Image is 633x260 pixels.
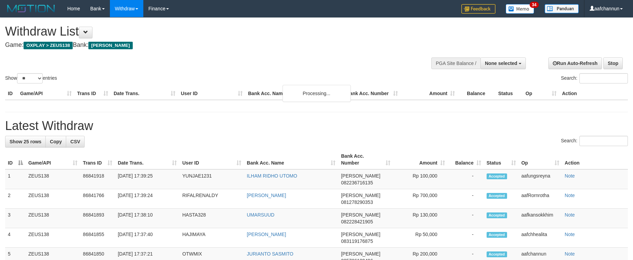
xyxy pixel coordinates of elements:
[26,209,80,228] td: ZEUS138
[179,169,244,189] td: YUNJAE1231
[603,57,623,69] a: Stop
[247,193,286,198] a: [PERSON_NAME]
[530,2,539,8] span: 34
[80,209,115,228] td: 86841893
[341,180,373,185] span: Copy 082236716135 to clipboard
[17,87,74,100] th: Game/API
[484,150,519,169] th: Status: activate to sort column ascending
[247,232,286,237] a: [PERSON_NAME]
[5,119,628,133] h1: Latest Withdraw
[519,228,562,248] td: aafchhealita
[565,212,575,218] a: Note
[244,150,338,169] th: Bank Acc. Name: activate to sort column ascending
[565,232,575,237] a: Note
[393,209,448,228] td: Rp 130,000
[88,42,132,49] span: [PERSON_NAME]
[5,150,26,169] th: ID: activate to sort column descending
[80,228,115,248] td: 86841855
[5,136,46,147] a: Show 25 rows
[247,173,297,179] a: ILHAM RIDHO UTOMO
[393,228,448,248] td: Rp 50,000
[519,169,562,189] td: aafungsreyna
[26,189,80,209] td: ZEUS138
[341,212,380,218] span: [PERSON_NAME]
[565,173,575,179] a: Note
[523,87,559,100] th: Op
[487,173,507,179] span: Accepted
[26,228,80,248] td: ZEUS138
[487,193,507,199] span: Accepted
[519,209,562,228] td: aafkansokkhim
[245,87,344,100] th: Bank Acc. Name
[179,150,244,169] th: User ID: activate to sort column ascending
[247,212,274,218] a: UMARSUUD
[5,73,57,83] label: Show entries
[5,87,17,100] th: ID
[461,4,495,14] img: Feedback.jpg
[448,189,484,209] td: -
[506,4,534,14] img: Button%20Memo.svg
[548,57,602,69] a: Run Auto-Refresh
[115,228,179,248] td: [DATE] 17:37:40
[341,232,380,237] span: [PERSON_NAME]
[565,193,575,198] a: Note
[341,199,373,205] span: Copy 081278290353 to clipboard
[70,139,80,144] span: CSV
[545,4,579,13] img: panduan.png
[341,193,380,198] span: [PERSON_NAME]
[80,189,115,209] td: 86841766
[393,169,448,189] td: Rp 100,000
[519,189,562,209] td: aafRornrotha
[338,150,393,169] th: Bank Acc. Number: activate to sort column ascending
[179,228,244,248] td: HAJIMAYA
[74,87,111,100] th: Trans ID
[448,209,484,228] td: -
[495,87,523,100] th: Status
[448,228,484,248] td: -
[559,87,628,100] th: Action
[5,169,26,189] td: 1
[485,61,517,66] span: None selected
[178,87,245,100] th: User ID
[283,85,351,102] div: Processing...
[26,169,80,189] td: ZEUS138
[579,136,628,146] input: Search:
[5,42,415,49] h4: Game: Bank:
[17,73,43,83] select: Showentries
[579,73,628,83] input: Search:
[50,139,62,144] span: Copy
[45,136,66,147] a: Copy
[179,189,244,209] td: RIFALRENALDY
[5,228,26,248] td: 4
[393,189,448,209] td: Rp 700,000
[519,150,562,169] th: Op: activate to sort column ascending
[115,209,179,228] td: [DATE] 17:38:10
[431,57,480,69] div: PGA Site Balance /
[562,150,628,169] th: Action
[341,173,380,179] span: [PERSON_NAME]
[111,87,178,100] th: Date Trans.
[458,87,495,100] th: Balance
[26,150,80,169] th: Game/API: activate to sort column ascending
[24,42,73,49] span: OXPLAY > ZEUS138
[5,189,26,209] td: 2
[448,150,484,169] th: Balance: activate to sort column ascending
[10,139,41,144] span: Show 25 rows
[487,251,507,257] span: Accepted
[341,251,380,257] span: [PERSON_NAME]
[115,150,179,169] th: Date Trans.: activate to sort column ascending
[5,3,57,14] img: MOTION_logo.png
[247,251,293,257] a: JURIANTO SASMITO
[341,219,373,224] span: Copy 082228421905 to clipboard
[344,87,401,100] th: Bank Acc. Number
[401,87,458,100] th: Amount
[487,212,507,218] span: Accepted
[80,169,115,189] td: 86841918
[448,169,484,189] td: -
[393,150,448,169] th: Amount: activate to sort column ascending
[5,25,415,38] h1: Withdraw List
[179,209,244,228] td: HASTA328
[480,57,526,69] button: None selected
[115,189,179,209] td: [DATE] 17:39:24
[487,232,507,238] span: Accepted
